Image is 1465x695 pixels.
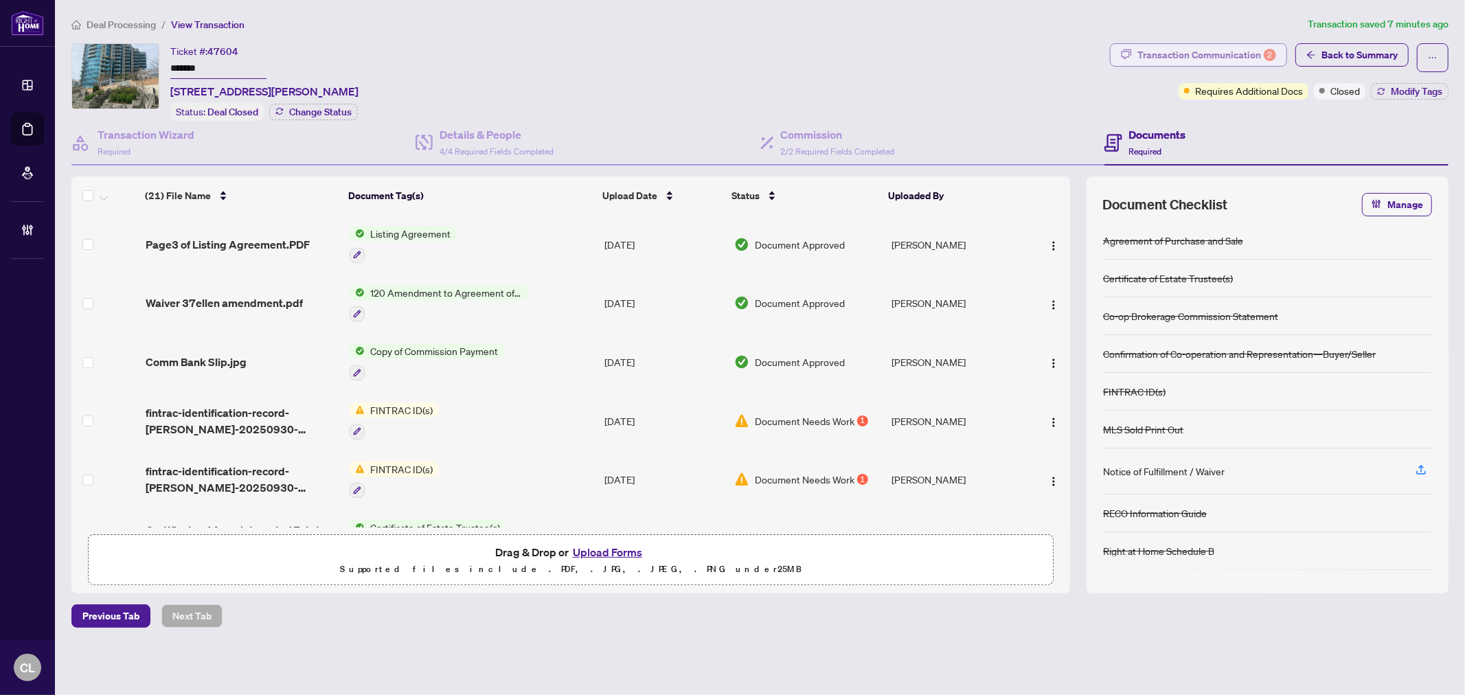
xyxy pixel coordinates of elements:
img: Logo [1048,417,1059,428]
span: home [71,20,81,30]
button: Change Status [269,104,358,120]
td: [DATE] [599,509,729,568]
div: FINTRAC ID(s) [1103,384,1166,399]
img: Status Icon [350,462,365,477]
td: [DATE] [599,274,729,333]
article: Transaction saved 7 minutes ago [1308,16,1449,32]
span: Comm Bank Slip.jpg [146,354,247,370]
span: arrow-left [1306,50,1316,60]
button: Status Icon120 Amendment to Agreement of Purchase and Sale [350,285,527,322]
td: [PERSON_NAME] [886,215,1025,274]
img: Document Status [734,237,749,252]
span: View Transaction [171,19,245,31]
button: Transaction Communication2 [1110,43,1287,67]
span: Closed [1330,83,1360,98]
span: FINTRAC ID(s) [365,402,438,418]
span: 120 Amendment to Agreement of Purchase and Sale [365,285,527,300]
img: logo [11,10,44,36]
span: 2/2 Required Fields Completed [781,146,895,157]
img: Status Icon [350,226,365,241]
button: Upload Forms [569,543,646,561]
div: 1 [857,415,868,426]
span: Document Needs Work [755,472,854,487]
span: Document Approved [755,237,845,252]
span: FINTRAC ID(s) [365,462,438,477]
div: Status: [170,102,264,121]
span: Required [98,146,130,157]
span: CL [20,658,35,677]
span: Document Approved [755,295,845,310]
span: 47604 [207,45,238,58]
li: / [161,16,166,32]
th: Status [726,176,883,215]
span: Back to Summary [1321,44,1398,66]
div: Transaction Communication [1137,44,1276,66]
span: fintrac-identification-record-[PERSON_NAME]-20250930-154642.pdf [146,463,339,496]
button: Open asap [1410,647,1451,688]
span: Required [1129,146,1162,157]
h4: Commission [781,126,895,143]
div: Certificate of Estate Trustee(s) [1103,271,1233,286]
div: 2 [1264,49,1276,61]
span: Document Needs Work [755,413,854,429]
span: fintrac-identification-record-[PERSON_NAME]-20250930-154608.pdf [146,405,339,437]
div: Right at Home Schedule B [1103,543,1214,558]
td: [PERSON_NAME] [886,391,1025,451]
img: Logo [1048,240,1059,251]
span: Change Status [289,107,352,117]
div: 1 [857,474,868,485]
span: Manage [1387,194,1423,216]
span: (21) File Name [145,188,211,203]
div: Agreement of Purchase and Sale [1103,233,1243,248]
h4: Details & People [440,126,554,143]
td: [PERSON_NAME] [886,332,1025,391]
td: [DATE] [599,215,729,274]
button: Logo [1043,233,1065,255]
img: Logo [1048,358,1059,369]
img: Status Icon [350,343,365,358]
button: Modify Tags [1371,83,1449,100]
img: IMG-S12147962_1.jpg [72,44,159,109]
span: Drag & Drop orUpload FormsSupported files include .PDF, .JPG, .JPEG, .PNG under25MB [89,535,1053,586]
button: Back to Summary [1295,43,1409,67]
span: Previous Tab [82,605,139,627]
div: Notice of Fulfillment / Waiver [1103,464,1225,479]
p: Supported files include .PDF, .JPG, .JPEG, .PNG under 25 MB [97,561,1045,578]
th: Upload Date [597,176,726,215]
img: Document Status [734,354,749,369]
img: Status Icon [350,520,365,535]
button: Status IconFINTRAC ID(s) [350,462,438,499]
span: Listing Agreement [365,226,456,241]
img: Status Icon [350,285,365,300]
span: 4/4 Required Fields Completed [440,146,554,157]
span: Document Checklist [1103,195,1228,214]
span: [STREET_ADDRESS][PERSON_NAME] [170,83,359,100]
td: [DATE] [599,332,729,391]
span: Deal Processing [87,19,156,31]
span: ellipsis [1428,53,1438,62]
span: Deal Closed [207,106,258,118]
span: Copy of Commission Payment [365,343,503,358]
th: (21) File Name [139,176,343,215]
img: Document Status [734,295,749,310]
span: Page3 of Listing Agreement.PDF [146,236,310,253]
td: [PERSON_NAME] [886,509,1025,568]
div: RECO Information Guide [1103,505,1207,521]
span: Upload Date [602,188,657,203]
td: [DATE] [599,451,729,510]
th: Document Tag(s) [343,176,597,215]
img: Document Status [734,413,749,429]
h4: Documents [1129,126,1186,143]
button: Logo [1043,468,1065,490]
img: Document Status [734,472,749,487]
div: Confirmation of Co-operation and Representation—Buyer/Seller [1103,346,1376,361]
div: MLS Sold Print Out [1103,422,1183,437]
button: Status IconListing Agreement [350,226,456,263]
span: Requires Additional Docs [1195,83,1303,98]
button: Previous Tab [71,604,150,628]
button: Status IconCertificate of Estate Trustee(s) [350,520,506,557]
th: Uploaded By [883,176,1022,215]
button: Logo [1043,292,1065,314]
td: [PERSON_NAME] [886,274,1025,333]
span: Drag & Drop or [495,543,646,561]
